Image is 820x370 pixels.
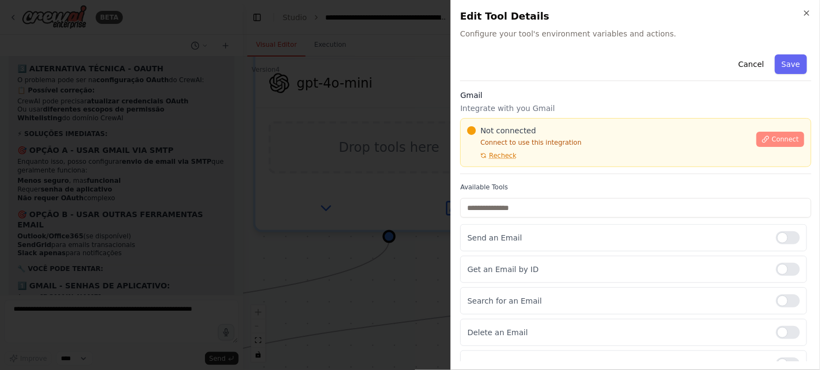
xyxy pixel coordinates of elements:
span: Recheck [489,151,516,160]
p: Send an Email [467,232,767,243]
p: Get an Email by ID [467,264,767,275]
label: Available Tools [460,183,811,192]
span: Configure your tool's environment variables and actions. [460,28,811,39]
button: Connect [756,132,804,147]
p: Delete an Email [467,327,767,338]
button: Save [775,54,807,74]
span: Not connected [480,125,536,136]
span: Connect [772,135,799,144]
h3: Gmail [460,90,811,101]
p: Search for an Email [467,295,767,306]
h2: Edit Tool Details [460,9,811,24]
p: Integrate with you Gmail [460,103,811,114]
p: Create a Contact [467,359,767,369]
button: Cancel [732,54,771,74]
button: Recheck [467,151,516,160]
p: Connect to use this integration [467,138,750,147]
